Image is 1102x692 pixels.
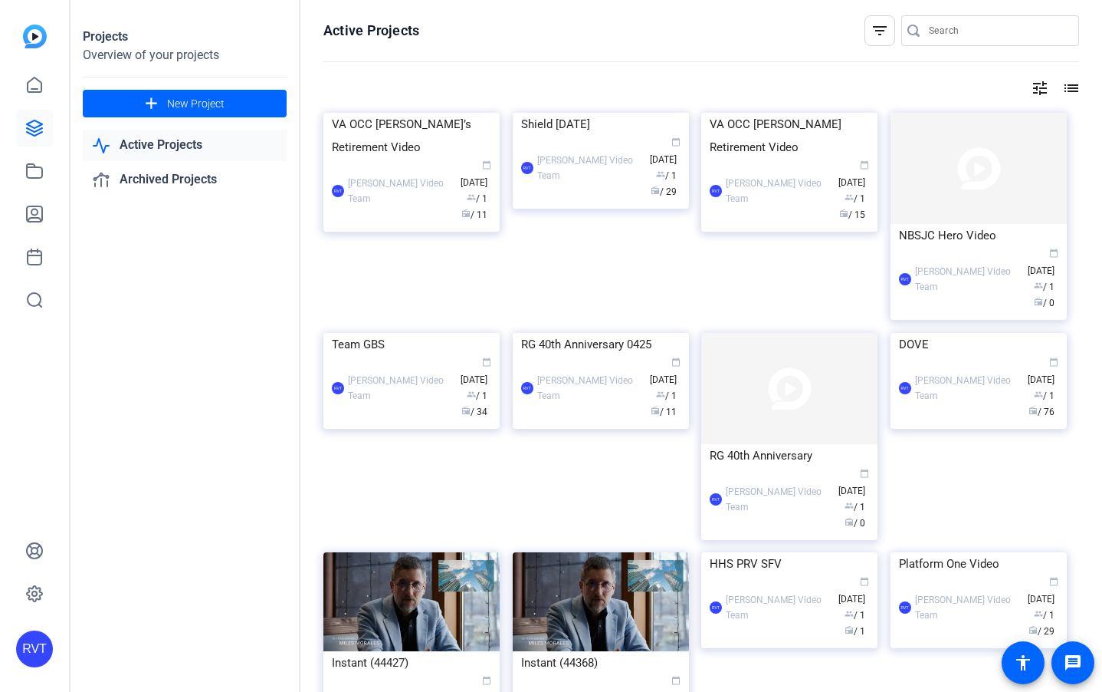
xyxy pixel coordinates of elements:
mat-icon: filter_list [871,21,889,40]
span: New Project [167,96,225,112]
span: calendar_today [1049,358,1058,367]
span: calendar_today [1049,249,1058,258]
div: RVT [899,601,911,614]
span: calendar_today [482,676,491,685]
div: RVT [521,382,533,394]
div: VA OCC [PERSON_NAME] Retirement Video [710,113,869,159]
span: group [1034,609,1043,618]
span: / 29 [1028,626,1054,637]
span: / 1 [845,502,865,512]
span: radio [839,209,848,218]
span: group [467,193,476,202]
span: radio [845,625,854,634]
div: Instant (44368) [521,651,681,674]
span: / 34 [461,407,487,417]
div: [PERSON_NAME] Video Team [348,373,453,404]
span: radio [461,406,471,415]
span: [DATE] [650,358,681,385]
a: Archived Projects [83,164,287,196]
div: RG 40th Anniversary [710,444,869,467]
mat-icon: message [1064,654,1082,672]
button: New Project [83,90,287,117]
span: / 1 [656,170,677,181]
a: Active Projects [83,130,287,161]
span: / 1 [1034,390,1054,401]
div: RVT [710,493,722,506]
div: Team GBS [332,333,491,356]
span: group [845,501,854,510]
div: RVT [899,273,911,285]
span: group [1034,281,1043,290]
div: [PERSON_NAME] Video Team [537,153,642,183]
span: calendar_today [671,358,681,367]
span: / 1 [845,626,865,637]
span: / 1 [845,610,865,621]
div: [PERSON_NAME] Video Team [915,264,1020,295]
mat-icon: tune [1031,79,1049,97]
span: radio [1028,625,1038,634]
span: [DATE] [838,470,869,496]
div: [PERSON_NAME] Video Team [537,373,642,404]
span: / 1 [1034,282,1054,292]
span: calendar_today [860,577,869,586]
span: [DATE] [461,358,491,385]
div: [PERSON_NAME] Video Team [348,176,453,206]
span: calendar_today [860,469,869,478]
span: group [656,390,665,399]
div: [PERSON_NAME] Video Team [915,373,1020,404]
div: RVT [332,382,344,394]
span: / 0 [1034,298,1054,308]
span: radio [651,186,660,195]
span: radio [1034,297,1043,306]
mat-icon: list [1061,79,1079,97]
span: / 76 [1028,407,1054,417]
span: calendar_today [482,358,491,367]
span: radio [1028,406,1038,415]
input: Search [929,21,1067,40]
span: calendar_today [671,137,681,147]
span: calendar_today [1049,577,1058,586]
div: [PERSON_NAME] Video Team [726,592,831,623]
span: calendar_today [860,160,869,170]
span: / 29 [651,186,677,197]
div: RVT [16,631,53,667]
span: group [845,193,854,202]
div: [PERSON_NAME] Video Team [726,484,831,515]
span: / 1 [1034,610,1054,621]
div: RVT [521,162,533,174]
div: RG 40th Anniversary 0425 [521,333,681,356]
span: / 15 [839,209,865,220]
span: calendar_today [482,160,491,170]
div: NBSJC Hero Video [899,224,1058,247]
span: calendar_today [671,676,681,685]
img: blue-gradient.svg [23,25,47,48]
mat-icon: accessibility [1014,654,1032,672]
div: RVT [332,185,344,197]
div: Platform One Video [899,552,1058,575]
span: / 1 [845,193,865,204]
span: / 1 [467,193,487,204]
div: Shield [DATE] [521,113,681,136]
div: RVT [710,185,722,197]
span: [DATE] [1028,358,1058,385]
div: HHS PRV SFV [710,552,869,575]
span: group [656,170,665,179]
span: group [845,609,854,618]
span: / 1 [656,390,677,401]
div: RVT [710,601,722,614]
mat-icon: add [142,94,161,114]
span: group [1034,390,1043,399]
h1: Active Projects [323,21,419,40]
div: VA OCC [PERSON_NAME]’s Retirement Video [332,113,491,159]
span: / 0 [845,518,865,529]
span: / 11 [461,209,487,220]
div: Instant (44427) [332,651,491,674]
div: [PERSON_NAME] Video Team [726,176,831,206]
span: radio [651,406,660,415]
div: DOVE [899,333,1058,356]
span: / 1 [467,390,487,401]
div: [PERSON_NAME] Video Team [915,592,1020,623]
span: group [467,390,476,399]
span: / 11 [651,407,677,417]
span: radio [461,209,471,218]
